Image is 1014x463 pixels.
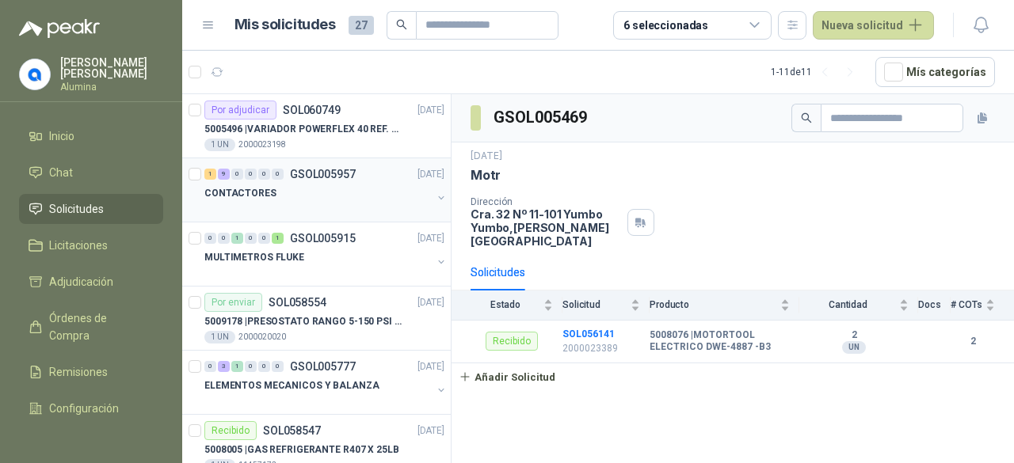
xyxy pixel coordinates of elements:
[245,233,257,244] div: 0
[49,200,104,218] span: Solicitudes
[471,264,525,281] div: Solicitudes
[471,299,540,310] span: Estado
[258,169,270,180] div: 0
[204,186,276,201] p: CONTACTORES
[182,287,451,351] a: Por enviarSOL058554[DATE] 5009178 |PRESOSTATO RANGO 5-150 PSI REF.L91B-10501 UN2000020020
[650,299,777,310] span: Producto
[918,290,951,320] th: Docs
[396,19,407,30] span: search
[486,332,538,351] div: Recibido
[204,122,402,137] p: 5005496 | VARIADOR POWERFLEX 40 REF. 22B-D012N104
[231,233,243,244] div: 1
[417,231,444,246] p: [DATE]
[452,363,562,390] button: Añadir Solicitud
[204,442,399,457] p: 5008005 | GAS REFRIGERANTE R407 X 25LB
[799,290,918,320] th: Cantidad
[204,421,257,440] div: Recibido
[272,233,284,244] div: 1
[204,357,448,408] a: 0 3 1 0 0 0 GSOL005777[DATE] ELEMENTOS MECANICOS Y BALANZA
[951,334,995,349] b: 2
[801,112,812,123] span: search
[417,295,444,310] p: [DATE]
[452,363,1014,390] a: Añadir Solicitud
[799,329,909,342] b: 2
[49,273,113,290] span: Adjudicación
[49,309,148,344] span: Órdenes de Compra
[204,314,402,329] p: 5009178 | PRESOSTATO RANGO 5-150 PSI REF.L91B-1050
[245,169,257,180] div: 0
[19,357,163,387] a: Remisiones
[238,331,286,343] p: 2000020020
[263,425,321,436] p: SOL058547
[49,400,119,417] span: Configuración
[19,19,100,38] img: Logo peakr
[272,169,284,180] div: 0
[49,164,73,181] span: Chat
[19,267,163,297] a: Adjudicación
[471,196,621,207] p: Dirección
[258,361,270,372] div: 0
[204,139,235,151] div: 1 UN
[218,233,230,244] div: 0
[471,167,501,184] p: Motr
[19,121,163,151] a: Inicio
[650,290,799,320] th: Producto
[562,328,615,340] a: SOL056141
[258,233,270,244] div: 0
[234,13,336,36] h1: Mis solicitudes
[231,169,243,180] div: 0
[269,297,326,308] p: SOL058554
[471,207,621,248] p: Cra. 32 Nº 11-101 Yumbo Yumbo , [PERSON_NAME][GEOGRAPHIC_DATA]
[842,341,866,354] div: UN
[204,101,276,120] div: Por adjudicar
[60,57,163,79] p: [PERSON_NAME] [PERSON_NAME]
[951,299,982,310] span: # COTs
[494,105,589,130] h3: GSOL005469
[49,237,108,254] span: Licitaciones
[204,293,262,312] div: Por enviar
[204,250,304,265] p: MULTIMETROS FLUKE
[562,290,650,320] th: Solicitud
[49,363,108,381] span: Remisiones
[562,341,640,356] p: 2000023389
[60,82,163,92] p: Alumina
[19,230,163,260] a: Licitaciones
[771,59,863,85] div: 1 - 11 de 11
[452,290,562,320] th: Estado
[19,393,163,423] a: Configuración
[204,331,235,343] div: 1 UN
[231,361,243,372] div: 1
[471,149,502,164] p: [DATE]
[813,11,934,40] button: Nueva solicitud
[238,139,286,151] p: 2000023198
[245,361,257,372] div: 0
[417,167,444,182] p: [DATE]
[290,169,356,180] p: GSOL005957
[218,361,230,372] div: 3
[218,169,230,180] div: 9
[204,169,216,180] div: 1
[20,59,50,89] img: Company Logo
[417,103,444,118] p: [DATE]
[204,233,216,244] div: 0
[49,127,74,145] span: Inicio
[204,165,448,215] a: 1 9 0 0 0 0 GSOL005957[DATE] CONTACTORES
[204,378,379,393] p: ELEMENTOS MECANICOS Y BALANZA
[799,299,896,310] span: Cantidad
[417,423,444,438] p: [DATE]
[272,361,284,372] div: 0
[951,290,1014,320] th: # COTs
[562,299,627,310] span: Solicitud
[19,157,163,188] a: Chat
[290,361,356,372] p: GSOL005777
[204,229,448,279] a: 0 0 1 0 0 1 GSOL005915[DATE] MULTIMETROS FLUKE
[283,104,341,116] p: SOL060749
[182,94,451,158] a: Por adjudicarSOL060749[DATE] 5005496 |VARIADOR POWERFLEX 40 REF. 22B-D012N1041 UN2000023198
[623,17,708,34] div: 6 seleccionadas
[417,359,444,374] p: [DATE]
[875,57,995,87] button: Mís categorías
[19,303,163,351] a: Órdenes de Compra
[650,329,790,354] b: 5008076 | MOTORTOOL ELECTRICO DWE-4887 -B3
[204,361,216,372] div: 0
[290,233,356,244] p: GSOL005915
